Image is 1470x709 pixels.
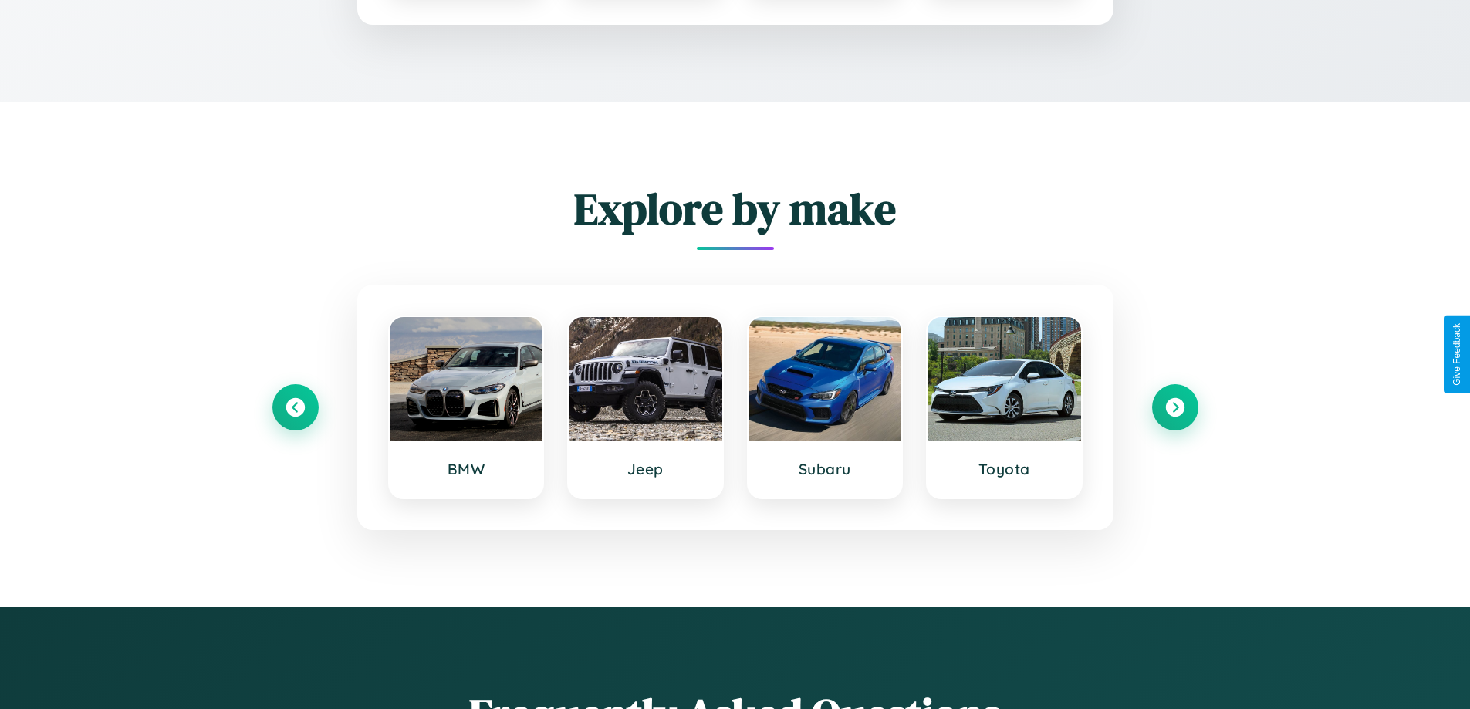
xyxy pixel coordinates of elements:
[943,460,1066,478] h3: Toyota
[272,179,1198,238] h2: Explore by make
[584,460,707,478] h3: Jeep
[764,460,887,478] h3: Subaru
[1451,323,1462,386] div: Give Feedback
[405,460,528,478] h3: BMW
